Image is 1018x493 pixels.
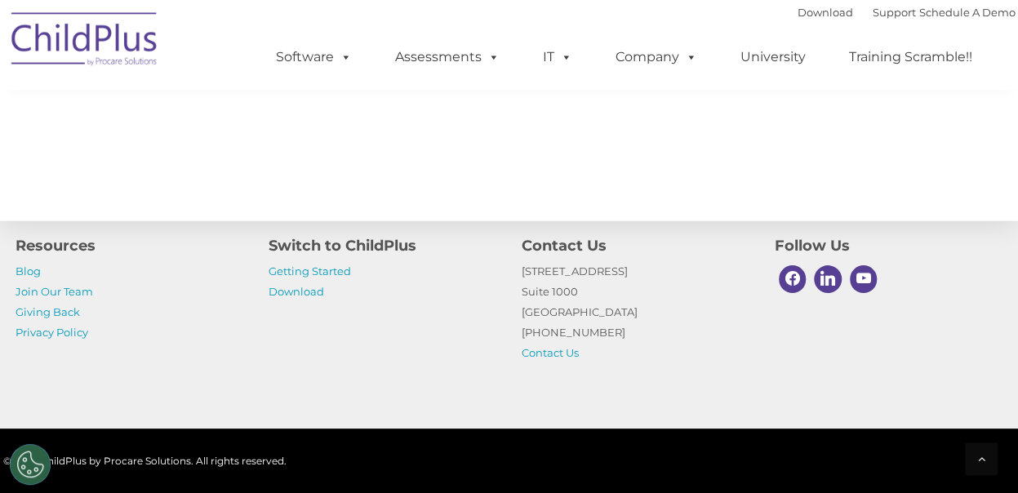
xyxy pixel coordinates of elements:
[379,41,516,73] a: Assessments
[599,41,713,73] a: Company
[522,346,579,359] a: Contact Us
[919,6,1016,19] a: Schedule A Demo
[16,305,80,318] a: Giving Back
[16,264,41,278] a: Blog
[16,234,244,257] h4: Resources
[724,41,822,73] a: University
[873,6,916,19] a: Support
[16,285,93,298] a: Join Our Team
[775,234,1003,257] h4: Follow Us
[269,285,324,298] a: Download
[3,1,167,82] img: ChildPlus by Procare Solutions
[3,455,287,467] span: © 2025 ChildPlus by Procare Solutions. All rights reserved.
[269,234,497,257] h4: Switch to ChildPlus
[810,261,846,297] a: Linkedin
[522,261,750,363] p: [STREET_ADDRESS] Suite 1000 [GEOGRAPHIC_DATA] [PHONE_NUMBER]
[16,326,88,339] a: Privacy Policy
[10,444,51,485] button: Cookies Settings
[269,264,351,278] a: Getting Started
[798,6,1016,19] font: |
[846,261,882,297] a: Youtube
[227,108,277,120] span: Last name
[833,41,989,73] a: Training Scramble!!
[260,41,368,73] a: Software
[522,234,750,257] h4: Contact Us
[527,41,589,73] a: IT
[775,261,811,297] a: Facebook
[227,175,296,187] span: Phone number
[798,6,853,19] a: Download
